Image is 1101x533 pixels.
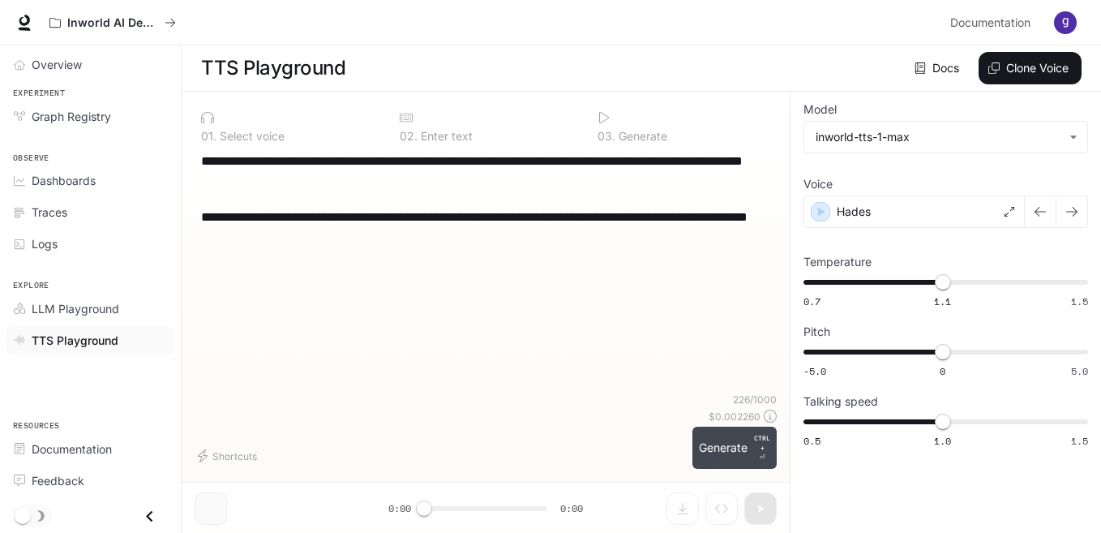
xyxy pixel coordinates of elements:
span: Traces [32,204,67,221]
p: Select voice [216,131,285,142]
button: Close drawer [131,500,168,533]
a: Documentation [944,6,1043,39]
a: Documentation [6,435,174,463]
span: 1.0 [934,434,951,448]
p: Generate [615,131,667,142]
p: ⏎ [754,433,770,462]
span: Dashboards [32,172,96,189]
p: Hades [837,204,871,220]
a: Overview [6,50,174,79]
p: Model [803,104,837,115]
a: Logs [6,230,174,258]
button: All workspaces [42,6,183,39]
a: Dashboards [6,166,174,195]
p: Temperature [803,256,872,268]
a: Graph Registry [6,102,174,131]
p: Talking speed [803,396,878,407]
span: Overview [32,56,82,73]
a: Docs [911,52,966,84]
a: Feedback [6,466,174,495]
p: Pitch [803,326,830,337]
span: 1.5 [1071,434,1088,448]
a: Traces [6,198,174,226]
a: TTS Playground [6,326,174,355]
div: inworld-tts-1-max [804,122,1087,153]
img: User avatar [1054,11,1077,34]
span: TTS Playground [32,332,118,349]
button: Clone Voice [979,52,1082,84]
span: 1.1 [934,294,951,308]
p: Inworld AI Demos [67,16,158,30]
p: 0 3 . [598,131,615,142]
p: Enter text [418,131,473,142]
span: Graph Registry [32,108,111,125]
p: 0 2 . [400,131,418,142]
p: Voice [803,178,833,190]
p: 0 1 . [201,131,216,142]
p: CTRL + [754,433,770,453]
span: -5.0 [803,364,826,378]
span: Documentation [32,441,112,458]
span: 1.5 [1071,294,1088,308]
button: GenerateCTRL +⏎ [692,427,777,469]
span: Feedback [32,472,84,489]
a: LLM Playground [6,294,174,323]
div: inworld-tts-1-max [816,129,1061,145]
span: 0.5 [803,434,820,448]
h1: TTS Playground [201,52,345,84]
span: Documentation [950,13,1030,33]
span: 5.0 [1071,364,1088,378]
span: 0.7 [803,294,820,308]
span: LLM Playground [32,300,119,317]
p: $ 0.002260 [709,410,760,423]
button: User avatar [1049,6,1082,39]
button: Shortcuts [195,443,263,469]
span: Dark mode toggle [15,506,31,524]
span: 0 [940,364,945,378]
span: Logs [32,235,58,252]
